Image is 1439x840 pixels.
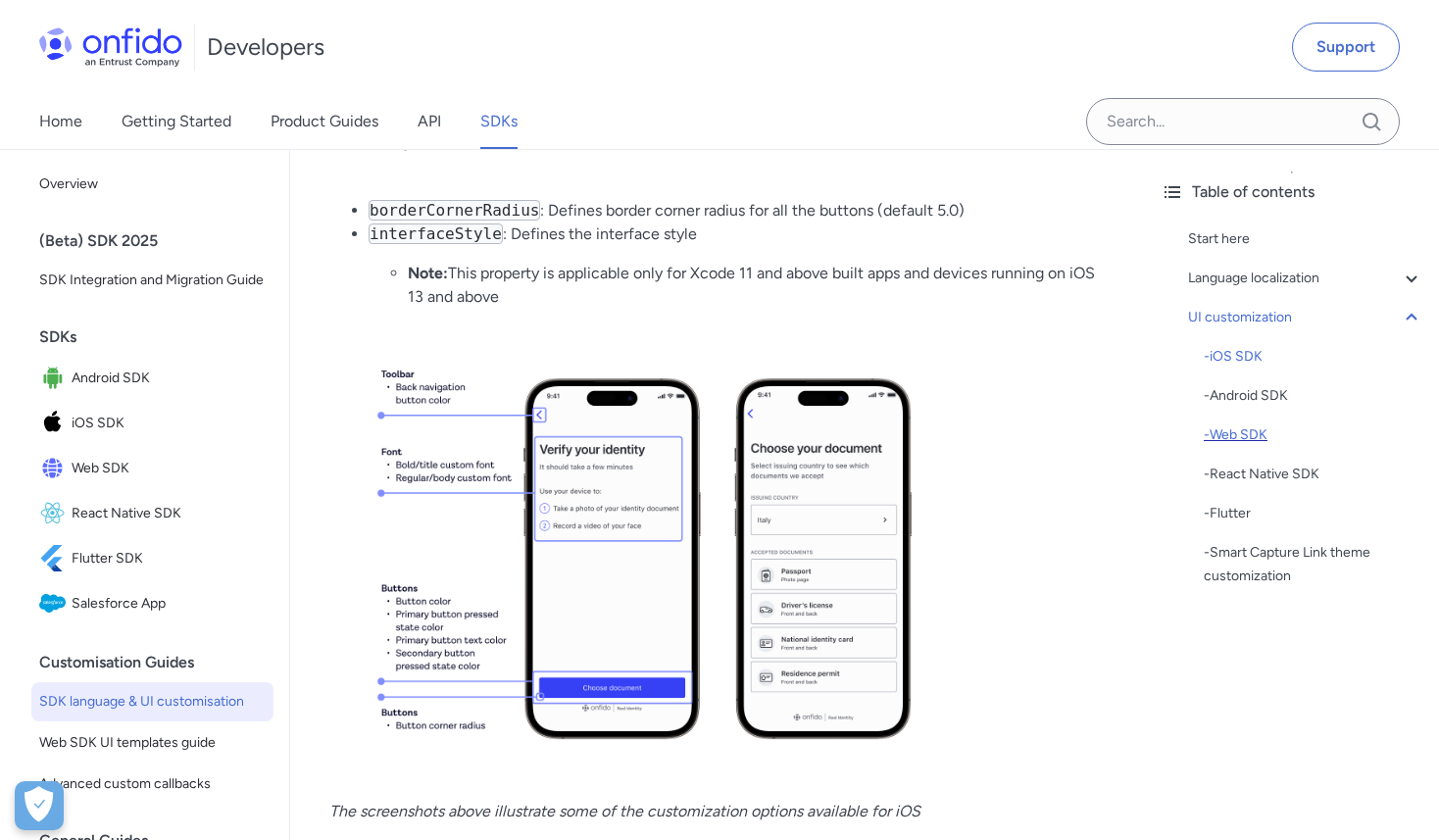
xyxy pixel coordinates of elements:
[31,492,273,535] a: IconReact Native SDKReact Native SDK
[15,781,64,830] button: Open Preferences
[39,500,72,527] img: IconReact Native SDK
[408,262,1106,309] li: This property is applicable only for Xcode 11 and above built apps and devices running on iOS 13 ...
[39,365,72,392] img: IconAndroid SDK
[31,402,273,445] a: IconiOS SDKiOS SDK
[271,94,378,149] a: Product Guides
[72,410,266,437] span: iOS SDK
[31,537,273,580] a: IconFlutter SDKFlutter SDK
[72,590,266,618] span: Salesforce App
[39,27,182,67] img: Onfido Logo
[480,94,518,149] a: SDKs
[369,200,540,221] code: borderCornerRadius
[72,545,266,572] span: Flutter SDK
[369,222,1106,309] li: : Defines the interface style
[1204,423,1423,447] a: -Web SDK
[39,643,281,682] div: Customisation Guides
[1188,306,1423,329] a: UI customization
[39,772,266,796] span: Advanced custom callbacks
[1204,463,1423,486] div: - React Native SDK
[39,455,72,482] img: IconWeb SDK
[1204,423,1423,447] div: - Web SDK
[39,690,266,714] span: SDK language & UI customisation
[39,731,266,755] span: Web SDK UI templates guide
[39,545,72,572] img: IconFlutter SDK
[207,31,324,63] h1: Developers
[1204,345,1423,369] a: -iOS SDK
[39,269,266,292] span: SDK Integration and Migration Guide
[1204,384,1423,408] a: -Android SDK
[1161,180,1423,204] div: Table of contents
[72,455,266,482] span: Web SDK
[329,802,920,820] em: The screenshots above illustrate some of the customization options available for iOS
[1086,98,1400,145] input: Onfido search input field
[39,94,82,149] a: Home
[31,447,273,490] a: IconWeb SDKWeb SDK
[39,173,266,196] span: Overview
[31,357,273,400] a: IconAndroid SDKAndroid SDK
[1204,345,1423,369] div: - iOS SDK
[1204,502,1423,525] a: -Flutter
[1188,267,1423,290] a: Language localization
[418,94,441,149] a: API
[39,318,281,357] div: SDKs
[39,222,281,261] div: (Beta) SDK 2025
[31,261,273,300] a: SDK Integration and Migration Guide
[1204,541,1423,588] div: - Smart Capture Link theme customization
[31,165,273,204] a: Overview
[1204,541,1423,588] a: -Smart Capture Link theme customization
[122,94,231,149] a: Getting Started
[72,500,266,527] span: React Native SDK
[39,590,72,618] img: IconSalesforce App
[1188,227,1423,251] a: Start here
[1204,463,1423,486] a: -React Native SDK
[31,723,273,763] a: Web SDK UI templates guide
[1204,502,1423,525] div: - Flutter
[31,682,273,721] a: SDK language & UI customisation
[1204,384,1423,408] div: - Android SDK
[31,765,273,804] a: Advanced custom callbacks
[31,582,273,625] a: IconSalesforce AppSalesforce App
[15,781,64,830] div: Cookie Preferences
[329,340,1106,777] img: iOS UI customization
[408,264,448,282] strong: Note:
[39,410,72,437] img: IconiOS SDK
[1292,23,1400,72] a: Support
[369,223,503,244] code: interfaceStyle
[72,365,266,392] span: Android SDK
[369,199,1106,222] li: : Defines border corner radius for all the buttons (default 5.0)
